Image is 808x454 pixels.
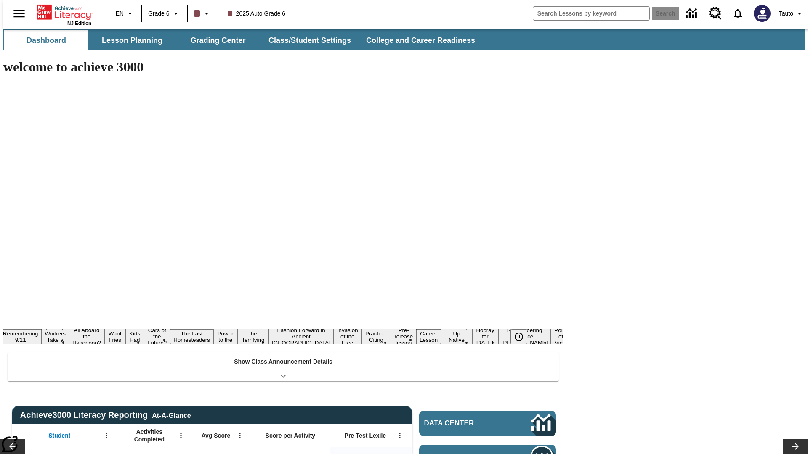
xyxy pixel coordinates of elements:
div: SubNavbar [3,29,805,50]
button: College and Career Readiness [359,30,482,50]
button: Slide 12 The Invasion of the Free CD [334,319,361,354]
span: Tauto [779,9,793,18]
button: Slide 19 Point of View [551,326,570,347]
button: Slide 11 Fashion Forward in Ancient Rome [268,326,334,347]
span: EN [116,9,124,18]
span: Score per Activity [266,432,316,439]
h1: welcome to achieve 3000 [3,59,563,75]
button: Slide 10 Attack of the Terrifying Tomatoes [237,323,268,351]
button: Open Menu [100,429,113,442]
button: Profile/Settings [776,6,808,21]
button: Open Menu [175,429,187,442]
a: Notifications [727,3,749,24]
a: Resource Center, Will open in new tab [704,2,727,25]
span: Achieve3000 Literacy Reporting [20,410,191,420]
span: NJ Edition [67,21,91,26]
input: search field [533,7,649,20]
img: Avatar [754,5,771,22]
span: 2025 Auto Grade 6 [228,9,286,18]
button: Slide 16 Cooking Up Native Traditions [441,323,472,351]
div: At-A-Glance [152,410,191,420]
span: Activities Completed [122,428,177,443]
button: Grading Center [176,30,260,50]
button: Pause [510,329,527,344]
button: Open Menu [234,429,246,442]
button: Open Menu [393,429,406,442]
button: Slide 17 Hooray for Constitution Day! [472,326,498,347]
button: Slide 18 Remembering Justice O'Connor [498,326,551,347]
div: SubNavbar [3,30,483,50]
button: Open side menu [7,1,32,26]
a: Home [37,4,91,21]
span: Avg Score [201,432,230,439]
div: Show Class Announcement Details [8,352,559,381]
button: Language: EN, Select a language [112,6,139,21]
button: Class/Student Settings [262,30,358,50]
button: Slide 5 Do You Want Fries With That? [104,317,125,357]
a: Data Center [681,2,704,25]
button: Slide 8 The Last Homesteaders [170,329,213,344]
button: Select a new avatar [749,3,776,24]
button: Dashboard [4,30,88,50]
button: Class color is dark brown. Change class color [190,6,215,21]
button: Slide 9 Solar Power to the People [213,323,238,351]
button: Slide 13 Mixed Practice: Citing Evidence [361,323,391,351]
span: Data Center [424,419,503,428]
div: Pause [510,329,536,344]
button: Slide 14 Pre-release lesson [391,326,416,347]
div: Home [37,3,91,26]
span: Grade 6 [148,9,170,18]
span: Student [48,432,70,439]
button: Slide 7 Cars of the Future? [144,326,170,347]
button: Slide 15 Career Lesson [416,329,441,344]
button: Grade: Grade 6, Select a grade [145,6,184,21]
button: Slide 3 Labor Day: Workers Take a Stand [42,323,69,351]
p: Show Class Announcement Details [234,357,332,366]
button: Slide 4 All Aboard the Hyperloop? [69,326,104,347]
span: Pre-Test Lexile [345,432,386,439]
button: Slide 6 Dirty Jobs Kids Had To Do [125,317,144,357]
a: Data Center [419,411,556,436]
button: Lesson carousel, Next [783,439,808,454]
button: Lesson Planning [90,30,174,50]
